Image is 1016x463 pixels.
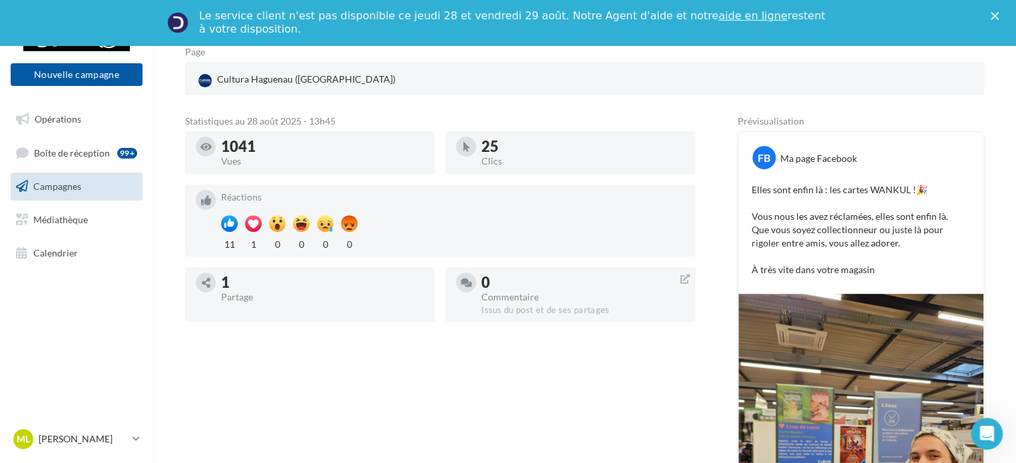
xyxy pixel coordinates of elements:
iframe: Intercom live chat [971,418,1003,450]
span: Opérations [35,113,81,125]
div: Page [185,47,216,57]
a: Boîte de réception99+ [8,139,145,167]
span: Campagnes [33,181,81,192]
div: Vues [221,157,424,166]
span: Calendrier [33,246,78,258]
div: 0 [293,235,310,251]
a: Médiathèque [8,206,145,234]
a: Campagnes [8,173,145,201]
div: 0 [269,235,286,251]
button: Nouvelle campagne [11,63,142,86]
div: 25 [481,139,684,154]
span: Médiathèque [33,214,88,225]
a: aide en ligne [718,9,787,22]
span: Boîte de réception [34,147,110,158]
div: Ma page Facebook [780,152,857,165]
a: Opérations [8,105,145,133]
div: Le service client n'est pas disponible ce jeudi 28 et vendredi 29 août. Notre Agent d'aide et not... [199,9,828,36]
div: 0 [481,275,684,290]
div: 1041 [221,139,424,154]
div: 0 [341,235,358,251]
div: Commentaire [481,292,684,302]
p: Elles sont enfin là : les cartes WANKUL !🎉 Vous nous les avez réclamées, elles sont enfin là. Que... [752,183,970,276]
div: 11 [221,235,238,251]
div: 99+ [117,148,137,159]
div: Issus du post et de ses partages [481,304,684,316]
a: Calendrier [8,239,145,267]
div: Prévisualisation [738,117,984,126]
div: Statistiques au 28 août 2025 - 13h45 [185,117,695,126]
div: Réactions [221,193,684,202]
div: Cultura Haguenau ([GEOGRAPHIC_DATA]) [196,70,398,90]
div: Partage [221,292,424,302]
div: Clics [481,157,684,166]
a: ML [PERSON_NAME] [11,426,142,452]
div: FB [752,146,776,169]
span: ML [17,432,30,446]
div: 1 [245,235,262,251]
div: 0 [317,235,334,251]
img: Profile image for Service-Client [167,12,188,33]
a: Cultura Haguenau ([GEOGRAPHIC_DATA]) [196,70,455,90]
p: [PERSON_NAME] [39,432,127,446]
div: Fermer [991,12,1004,20]
div: 1 [221,275,424,290]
